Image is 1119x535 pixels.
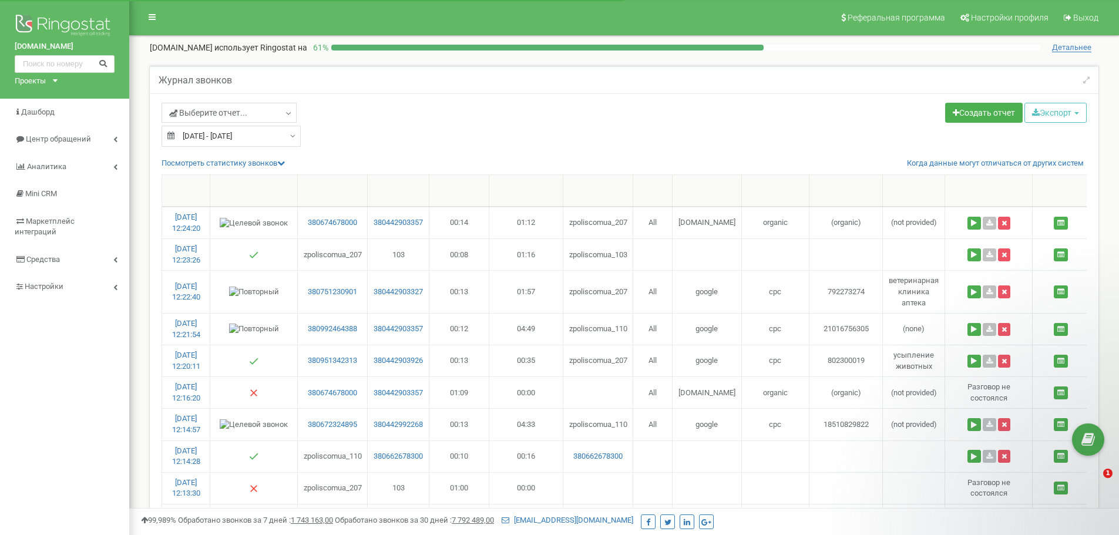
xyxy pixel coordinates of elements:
span: Mini CRM [25,189,57,198]
p: 61 % [307,42,331,53]
button: Удалить запись [998,248,1010,261]
td: (organic) [809,376,883,408]
td: cpc [742,345,809,376]
td: Разговор не состоялся [945,472,1033,504]
a: [DATE] 12:16:20 [172,382,200,402]
img: Ringostat logo [15,12,115,41]
span: Обработано звонков за 7 дней : [178,516,333,524]
img: Целевой звонок [220,419,288,430]
iframe: Intercom live chat [1079,469,1107,497]
td: zpoliscomua_110 [298,440,368,472]
a: 380442903357 [372,324,424,335]
div: Проекты [15,76,46,87]
span: Реферальная программа [848,13,945,22]
img: Повторный [229,324,279,335]
td: cpc [742,270,809,313]
img: Повторный [229,287,279,298]
td: All [633,408,673,440]
td: cpc [742,313,809,345]
a: 380442992268 [372,419,424,430]
a: [DATE] 12:23:26 [172,244,200,264]
u: 1 743 163,00 [291,516,333,524]
td: [DOMAIN_NAME] [673,376,741,408]
td: ветеринарная клиника аптека [883,270,945,313]
a: 380442903327 [372,287,424,298]
a: [DOMAIN_NAME] [15,41,115,52]
td: organic [742,376,809,408]
td: organic [742,207,809,238]
td: All [633,270,673,313]
p: [DOMAIN_NAME] [150,42,307,53]
a: Выберите отчет... [162,103,297,123]
a: [DATE] 12:14:57 [172,414,200,434]
a: [DATE] 12:13:30 [172,478,200,498]
button: Удалить запись [998,355,1010,368]
td: 00:35 [489,345,564,376]
td: (not provided) [883,207,945,238]
button: Удалить запись [998,285,1010,298]
a: [DATE] 12:14:28 [172,446,200,466]
td: google [673,270,741,313]
td: All [633,345,673,376]
td: zpoliscomua_207 [563,345,633,376]
td: 00:13 [429,345,489,376]
td: cpc [742,408,809,440]
a: 380992464388 [303,324,362,335]
td: 00:00 [489,472,564,504]
a: 380674678000 [303,388,362,399]
a: [DATE] 12:20:11 [172,351,200,371]
span: 1 [1103,469,1113,478]
td: 01:09 [429,376,489,408]
a: 380442903357 [372,388,424,399]
td: (none) [883,313,945,345]
span: Средства [26,255,60,264]
a: Скачать [983,248,996,261]
span: Маркетплейс интеграций [15,217,75,237]
h5: Журнал звонков [159,75,232,86]
td: google [673,408,741,440]
a: Скачать [983,450,996,463]
td: zpoliscomua_207 [298,238,368,270]
span: Выберите отчет... [169,107,247,119]
td: 01:00 [429,472,489,504]
span: Настройки [25,282,63,291]
td: 01:12 [489,207,564,238]
span: использует Ringostat на [214,43,307,52]
img: Отвечен [249,356,258,366]
td: Разговор не состоялся [945,376,1033,408]
u: 7 792 489,00 [452,516,494,524]
td: 01:16 [489,238,564,270]
a: 380662678300 [372,451,424,462]
img: Отвечен [249,452,258,461]
td: 01:57 [489,270,564,313]
td: 04:33 [489,408,564,440]
td: google [673,313,741,345]
a: 380951342313 [303,355,362,366]
td: 00:14 [429,207,489,238]
button: Удалить запись [998,418,1010,431]
td: zpoliscomua_207 [563,207,633,238]
td: 18510829822 [809,408,883,440]
td: 04:49 [489,313,564,345]
td: 00:13 [429,408,489,440]
td: 21016756305 [809,313,883,345]
a: Скачать [983,355,996,368]
span: Настройки профиля [971,13,1049,22]
td: All [633,376,673,408]
td: google [673,345,741,376]
a: [DATE] 12:22:40 [172,282,200,302]
button: Удалить запись [998,217,1010,230]
span: 99,989% [141,516,176,524]
a: Скачать [983,323,996,336]
button: Удалить запись [998,450,1010,463]
td: усыпление животных [883,345,945,376]
a: Скачать [983,418,996,431]
span: Обработано звонков за 30 дней : [335,516,494,524]
a: 380751230901 [303,287,362,298]
button: Экспорт [1024,103,1087,123]
a: Скачать [983,285,996,298]
span: Аналитика [27,162,66,171]
img: Нет ответа [249,388,258,398]
td: 00:10 [429,440,489,472]
a: 380662678300 [568,451,628,462]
